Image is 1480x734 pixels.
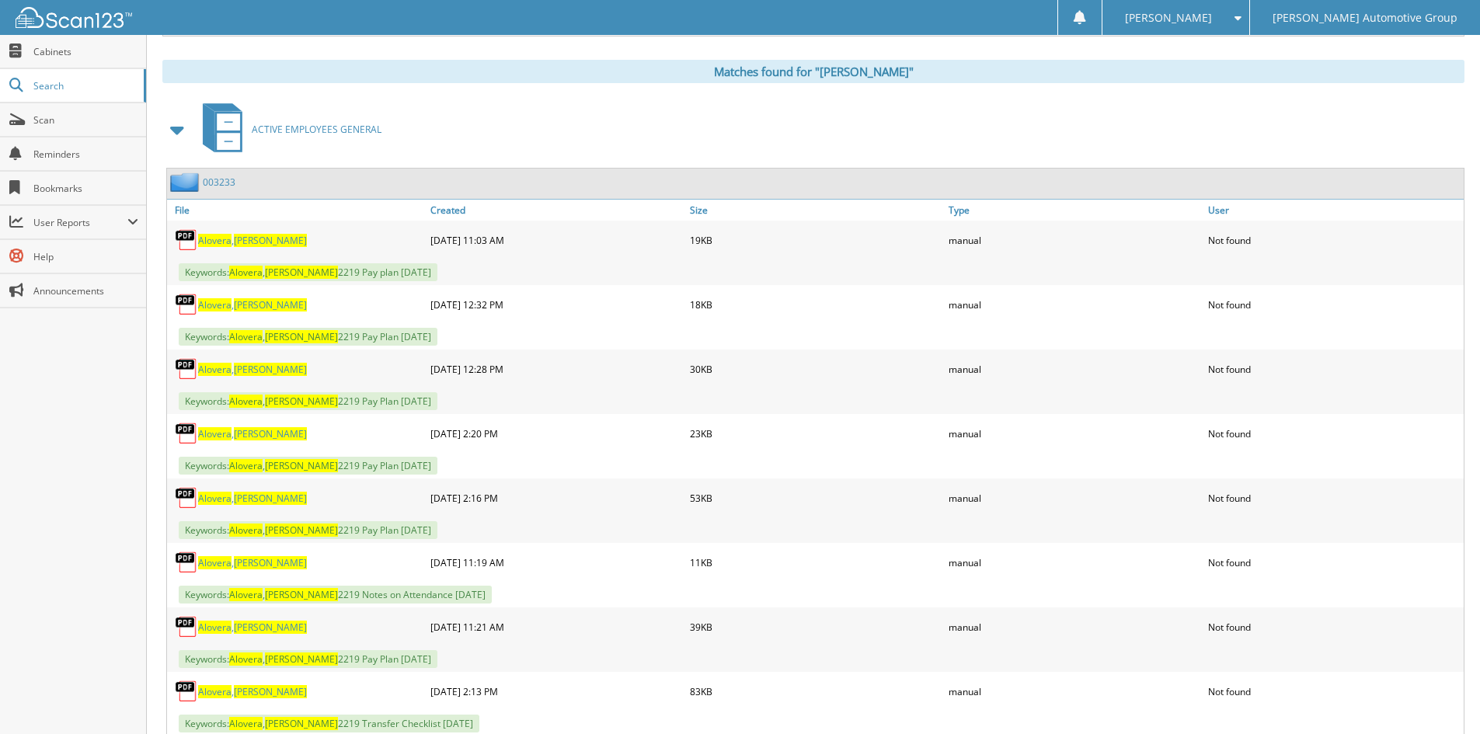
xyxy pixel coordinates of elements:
div: Not found [1204,418,1464,449]
span: Cabinets [33,45,138,58]
div: manual [945,224,1204,256]
a: Alovera,[PERSON_NAME] [198,556,307,569]
span: Keywords: , 2219 Pay Plan [DATE] [179,328,437,346]
div: Not found [1204,676,1464,707]
div: manual [945,547,1204,578]
iframe: Chat Widget [1402,659,1480,734]
span: Alovera [229,330,263,343]
a: Alovera,[PERSON_NAME] [198,363,307,376]
span: Alovera [198,234,232,247]
span: [PERSON_NAME] [234,556,307,569]
span: Alovera [198,427,232,440]
span: [PERSON_NAME] [1125,13,1212,23]
span: Alovera [198,556,232,569]
span: Alovera [229,524,263,537]
span: Keywords: , 2219 Transfer Checklist [DATE] [179,715,479,732]
span: Keywords: , 2219 Pay Plan [DATE] [179,457,437,475]
a: Alovera,[PERSON_NAME] [198,621,307,634]
div: 23KB [686,418,945,449]
div: Not found [1204,353,1464,384]
span: [PERSON_NAME] Automotive Group [1273,13,1457,23]
span: Alovera [229,459,263,472]
div: manual [945,611,1204,642]
div: Matches found for "[PERSON_NAME]" [162,60,1464,83]
div: manual [945,353,1204,384]
span: [PERSON_NAME] [234,621,307,634]
span: [PERSON_NAME] [265,588,338,601]
a: Created [427,200,686,221]
a: User [1204,200,1464,221]
span: [PERSON_NAME] [234,234,307,247]
div: [DATE] 2:20 PM [427,418,686,449]
div: 83KB [686,676,945,707]
span: Announcements [33,284,138,297]
img: PDF.png [175,422,198,445]
span: Alovera [198,492,232,505]
a: Alovera,[PERSON_NAME] [198,492,307,505]
img: PDF.png [175,615,198,638]
span: Scan [33,113,138,127]
span: Help [33,250,138,263]
span: Reminders [33,148,138,161]
span: Keywords: , 2219 Notes on Attendance [DATE] [179,586,492,604]
img: PDF.png [175,293,198,316]
div: [DATE] 11:19 AM [427,547,686,578]
span: Alovera [229,266,263,279]
div: [DATE] 12:32 PM [427,289,686,320]
span: Alovera [198,685,232,698]
a: Alovera,[PERSON_NAME] [198,298,307,311]
span: Keywords: , 2219 Pay Plan [DATE] [179,392,437,410]
img: scan123-logo-white.svg [16,7,132,28]
a: Alovera,[PERSON_NAME] [198,427,307,440]
a: Alovera,[PERSON_NAME] [198,685,307,698]
div: [DATE] 2:16 PM [427,482,686,513]
img: folder2.png [170,172,203,192]
img: PDF.png [175,551,198,574]
img: PDF.png [175,680,198,703]
span: [PERSON_NAME] [234,492,307,505]
div: manual [945,482,1204,513]
span: [PERSON_NAME] [265,652,338,666]
a: ACTIVE EMPLOYEES GENERAL [193,99,381,160]
span: ACTIVE EMPLOYEES GENERAL [252,123,381,136]
span: Bookmarks [33,182,138,195]
div: 19KB [686,224,945,256]
span: Alovera [198,298,232,311]
span: Keywords: , 2219 Pay Plan [DATE] [179,521,437,539]
img: PDF.png [175,486,198,510]
div: manual [945,676,1204,707]
span: [PERSON_NAME] [234,363,307,376]
div: 39KB [686,611,945,642]
span: [PERSON_NAME] [234,298,307,311]
div: manual [945,289,1204,320]
img: PDF.png [175,357,198,381]
span: [PERSON_NAME] [265,330,338,343]
span: Alovera [229,652,263,666]
a: Size [686,200,945,221]
div: [DATE] 11:03 AM [427,224,686,256]
a: Alovera,[PERSON_NAME] [198,234,307,247]
img: PDF.png [175,228,198,252]
span: [PERSON_NAME] [265,717,338,730]
span: Alovera [229,588,263,601]
span: Search [33,79,136,92]
a: Type [945,200,1204,221]
span: [PERSON_NAME] [265,459,338,472]
span: [PERSON_NAME] [234,427,307,440]
div: Not found [1204,547,1464,578]
span: [PERSON_NAME] [265,395,338,408]
span: User Reports [33,216,127,229]
div: Not found [1204,611,1464,642]
span: Alovera [198,363,232,376]
a: File [167,200,427,221]
span: [PERSON_NAME] [234,685,307,698]
div: Not found [1204,289,1464,320]
span: [PERSON_NAME] [265,266,338,279]
span: Alovera [229,717,263,730]
span: Keywords: , 2219 Pay Plan [DATE] [179,650,437,668]
span: Keywords: , 2219 Pay plan [DATE] [179,263,437,281]
span: Alovera [229,395,263,408]
div: Not found [1204,224,1464,256]
span: [PERSON_NAME] [265,524,338,537]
